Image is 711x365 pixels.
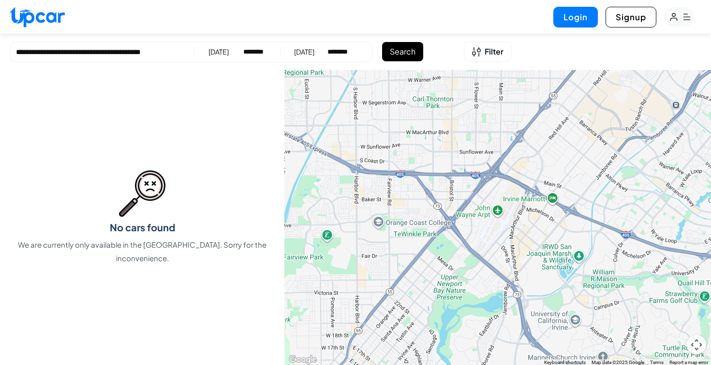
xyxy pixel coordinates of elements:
[294,47,314,56] div: [DATE]
[464,42,512,62] button: Open filters
[650,360,664,365] a: Terms
[606,7,656,28] button: Signup
[485,46,504,57] span: Filter
[592,360,644,365] span: Map data ©2025 Google
[119,170,165,217] img: No cars found
[10,7,65,28] img: Upcar Logo
[553,7,598,28] button: Login
[687,335,706,354] button: Map camera controls
[208,47,229,56] div: [DATE]
[669,360,708,365] a: Report a map error
[382,42,423,61] button: Search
